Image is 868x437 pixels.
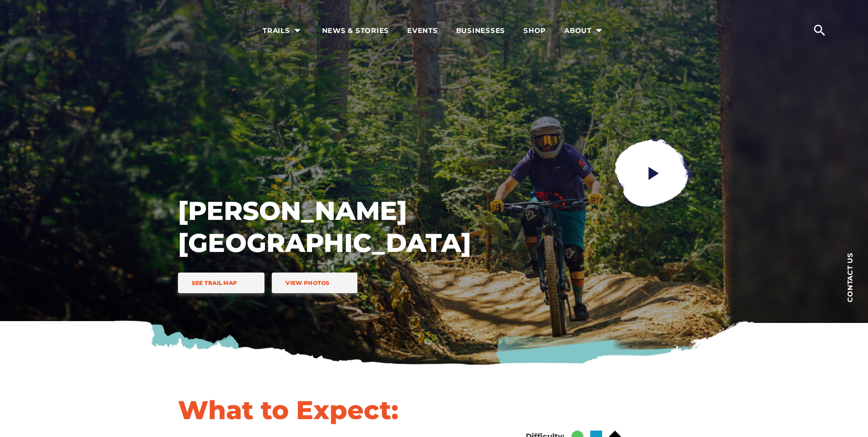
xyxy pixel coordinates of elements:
a: View Photos trail icon [272,273,357,293]
span: Businesses [456,26,506,35]
h1: What to Expect: [178,394,475,426]
ion-icon: search [812,23,827,38]
ion-icon: arrow dropdown [593,24,605,37]
ion-icon: arrow dropdown [291,24,304,37]
span: Trails [263,26,304,35]
span: About [564,26,605,35]
span: News & Stories [322,26,389,35]
h1: [PERSON_NAME] [GEOGRAPHIC_DATA] [178,195,471,259]
span: Shop [523,26,546,35]
span: Contact us [846,252,853,302]
a: See Trail Map trail icon [178,273,265,293]
ion-icon: play [645,165,662,181]
span: See Trail Map [192,279,237,286]
span: View Photos [286,279,329,286]
a: Contact us [831,238,868,316]
span: Events [407,26,438,35]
